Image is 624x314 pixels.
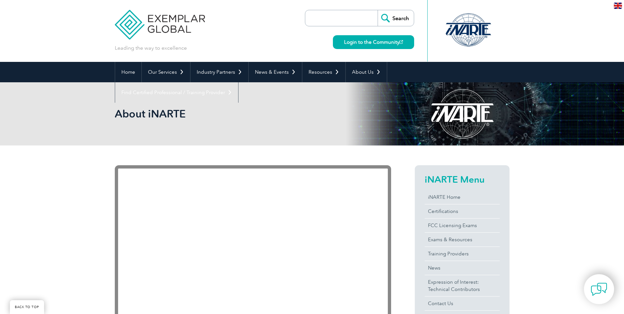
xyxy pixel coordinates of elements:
a: News [425,261,500,275]
a: Login to the Community [333,35,414,49]
a: Home [115,62,141,82]
p: Leading the way to excellence [115,44,187,52]
a: Certifications [425,204,500,218]
img: en [614,3,622,9]
a: Resources [302,62,345,82]
a: Contact Us [425,297,500,310]
input: Search [378,10,414,26]
a: FCC Licensing Exams [425,219,500,232]
a: Our Services [142,62,190,82]
a: iNARTE Home [425,190,500,204]
a: Expression of Interest:Technical Contributors [425,275,500,296]
a: BACK TO TOP [10,300,44,314]
a: Training Providers [425,247,500,261]
h2: About iNARTE [115,109,391,119]
a: About Us [346,62,387,82]
a: Industry Partners [190,62,248,82]
img: open_square.png [399,40,403,44]
img: contact-chat.png [591,281,607,298]
a: News & Events [249,62,302,82]
a: Exams & Resources [425,233,500,247]
a: Find Certified Professional / Training Provider [115,82,238,103]
h2: iNARTE Menu [425,174,500,185]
